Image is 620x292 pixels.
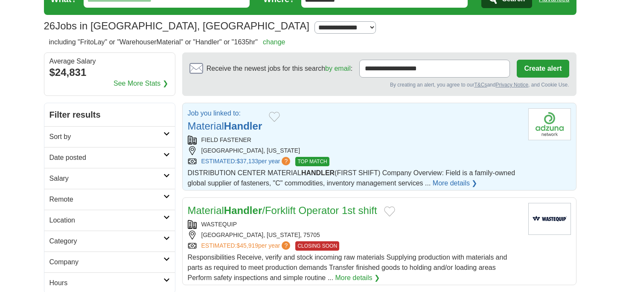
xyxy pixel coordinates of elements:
[188,136,521,145] div: FIELD FASTENER
[44,20,309,32] h1: Jobs in [GEOGRAPHIC_DATA], [GEOGRAPHIC_DATA]
[207,64,352,74] span: Receive the newest jobs for this search :
[114,78,168,89] a: See More Stats ❯
[188,108,262,119] p: Job you linked to:
[189,81,569,89] div: By creating an alert, you agree to our and , and Cookie Use.
[44,231,175,252] a: Category
[44,18,55,34] span: 26
[44,126,175,147] a: Sort by
[49,257,163,267] h2: Company
[188,254,507,281] span: Responsibilities Receive, verify and stock incoming raw materials Supplying production with mater...
[44,168,175,189] a: Salary
[49,173,163,184] h2: Salary
[236,242,258,249] span: $45,919
[49,132,163,142] h2: Sort by
[44,252,175,272] a: Company
[188,169,515,187] span: DISTRIBUTION CENTER MATERIAL (FIRST SHIFT) Company Overview: Field is a family-owned global suppl...
[301,169,335,176] strong: HANDLER
[49,65,170,80] div: $24,831
[528,203,571,235] img: Wastequip logo
[433,178,477,188] a: More details ❯
[44,189,175,210] a: Remote
[188,146,521,155] div: [GEOGRAPHIC_DATA], [US_STATE]
[201,157,292,166] a: ESTIMATED:$37,133per year?
[49,236,163,246] h2: Category
[282,157,290,165] span: ?
[295,157,329,166] span: TOP MATCH
[282,241,290,250] span: ?
[44,147,175,168] a: Date posted
[49,37,285,47] h2: including "FritoLay" or "WarehouserMaterial" or "Handler" or "1635hr"
[201,241,292,251] a: ESTIMATED:$45,919per year?
[49,278,163,288] h2: Hours
[188,231,521,240] div: [GEOGRAPHIC_DATA], [US_STATE], 75705
[201,221,237,228] a: WASTEQUIP
[49,194,163,205] h2: Remote
[263,38,285,46] a: change
[295,241,339,251] span: CLOSING SOON
[49,58,170,65] div: Average Salary
[224,120,262,132] strong: Handler
[188,120,262,132] a: MaterialHandler
[269,112,280,122] button: Add to favorite jobs
[44,103,175,126] h2: Filter results
[384,206,395,217] button: Add to favorite jobs
[528,108,571,140] img: Company logo
[495,82,528,88] a: Privacy Notice
[44,210,175,231] a: Location
[49,215,163,226] h2: Location
[188,205,377,216] a: MaterialHandler/Forklift Operator 1st shift
[325,65,351,72] a: by email
[236,158,258,165] span: $37,133
[49,153,163,163] h2: Date posted
[517,60,569,78] button: Create alert
[224,205,262,216] strong: Handler
[335,273,380,283] a: More details ❯
[474,82,487,88] a: T&Cs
